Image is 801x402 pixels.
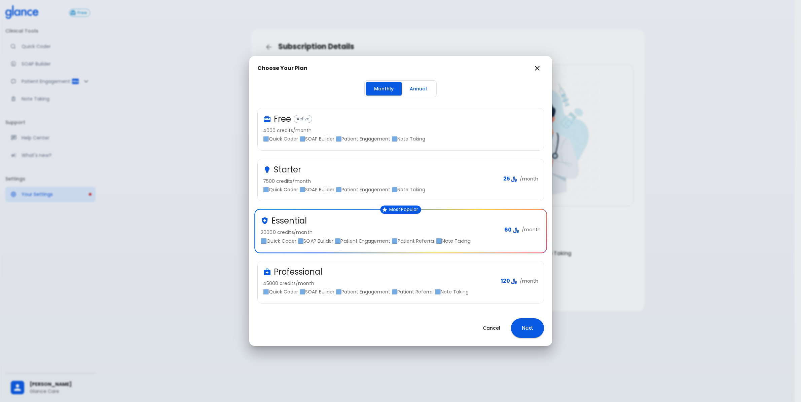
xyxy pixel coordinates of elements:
[386,207,421,212] span: Most Popular
[257,65,307,72] h2: Choose Your Plan
[402,82,435,96] button: Annual
[274,267,322,277] h3: Professional
[522,226,541,233] p: /month
[260,237,499,244] p: 🟦Quick Coder 🟦SOAP Builder 🟦Patient Engagement 🟦Patient Referral 🟦Note Taking
[520,175,538,182] p: /month
[274,114,291,124] h3: Free
[260,229,499,236] p: 20000 credits/month
[271,215,307,226] h3: Essential
[263,288,496,295] p: 🟦Quick Coder 🟦SOAP Builder 🟦Patient Engagement 🟦Patient Referral 🟦Note Taking
[504,226,519,233] span: ﷼ 60
[263,178,498,185] p: 7500 credits/month
[501,278,517,284] span: ﷼ 120
[263,186,498,193] p: 🟦Quick Coder 🟦SOAP Builder 🟦Patient Engagement 🟦Note Taking
[511,318,544,338] button: Next
[520,278,538,284] p: /month
[263,135,533,142] p: 🟦Quick Coder 🟦SOAP Builder 🟦Patient Engagement 🟦Note Taking
[294,117,312,121] span: Active
[475,321,508,335] button: Cancel
[274,164,301,175] h3: Starter
[263,127,533,134] p: 4000 credits/month
[263,280,496,287] p: 45000 credits/month
[503,175,517,182] span: ﷼ 25
[366,82,402,96] button: Monthly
